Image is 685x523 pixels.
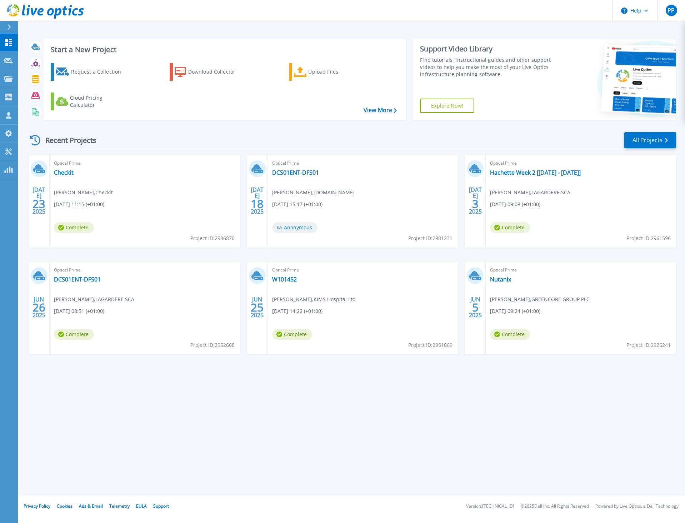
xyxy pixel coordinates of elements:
[420,44,554,54] div: Support Video Library
[250,188,264,214] div: [DATE] 2025
[667,8,675,13] span: PP
[188,65,245,79] div: Download Collector
[54,169,74,176] a: Checkit
[272,266,454,274] span: Optical Prime
[54,307,104,315] span: [DATE] 08:51 (+01:00)
[626,341,671,349] span: Project ID: 2926241
[54,200,104,208] span: [DATE] 11:15 (+01:00)
[490,222,530,233] span: Complete
[190,341,235,349] span: Project ID: 2952668
[472,201,479,207] span: 3
[54,276,101,283] a: DCS01ENT-DFS01
[272,329,312,340] span: Complete
[57,503,72,509] a: Cookies
[32,304,45,310] span: 26
[408,234,452,242] span: Project ID: 2981231
[190,234,235,242] span: Project ID: 2986870
[521,504,589,509] li: © 2025 Dell Inc. All Rights Reserved
[71,65,128,79] div: Request a Collection
[308,65,365,79] div: Upload Files
[251,304,264,310] span: 25
[272,169,319,176] a: DCS01ENT-DFS01
[272,295,356,303] span: [PERSON_NAME] , KIMS Hospital Ltd
[32,188,46,214] div: [DATE] 2025
[272,159,454,167] span: Optical Prime
[364,107,397,114] a: View More
[490,189,570,196] span: [PERSON_NAME] , LAGARDERE SCA
[490,159,672,167] span: Optical Prime
[490,295,590,303] span: [PERSON_NAME] , GREENCORE GROUP PLC
[466,504,514,509] li: Version: [TECHNICAL_ID]
[272,307,322,315] span: [DATE] 14:22 (+01:00)
[51,93,130,110] a: Cloud Pricing Calculator
[27,131,106,149] div: Recent Projects
[54,329,94,340] span: Complete
[490,307,540,315] span: [DATE] 09:24 (+01:00)
[420,99,474,113] a: Explore Now!
[490,169,581,176] a: Hachette Week 2 [[DATE] - [DATE]]
[251,201,264,207] span: 18
[272,200,322,208] span: [DATE] 15:17 (+01:00)
[490,329,530,340] span: Complete
[272,222,317,233] span: Anonymous
[51,46,396,54] h3: Start a New Project
[469,294,482,320] div: JUN 2025
[32,294,46,320] div: JUN 2025
[408,341,452,349] span: Project ID: 2951669
[136,503,147,509] a: EULA
[595,504,679,509] li: Powered by Live Optics, a Dell Technology
[420,56,554,78] div: Find tutorials, instructional guides and other support videos to help you make the most of your L...
[79,503,103,509] a: Ads & Email
[272,276,297,283] a: W101452
[624,132,676,148] a: All Projects
[153,503,169,509] a: Support
[70,94,127,109] div: Cloud Pricing Calculator
[472,304,479,310] span: 5
[626,234,671,242] span: Project ID: 2961596
[51,63,130,81] a: Request a Collection
[54,295,134,303] span: [PERSON_NAME] , LAGARDERE SCA
[54,266,236,274] span: Optical Prime
[54,189,113,196] span: [PERSON_NAME] , Checkit
[170,63,249,81] a: Download Collector
[24,503,50,509] a: Privacy Policy
[54,159,236,167] span: Optical Prime
[469,188,482,214] div: [DATE] 2025
[272,189,355,196] span: [PERSON_NAME] , [DOMAIN_NAME]
[54,222,94,233] span: Complete
[490,266,672,274] span: Optical Prime
[250,294,264,320] div: JUN 2025
[32,201,45,207] span: 23
[490,276,511,283] a: Nutanix
[109,503,130,509] a: Telemetry
[289,63,369,81] a: Upload Files
[490,200,540,208] span: [DATE] 09:08 (+01:00)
